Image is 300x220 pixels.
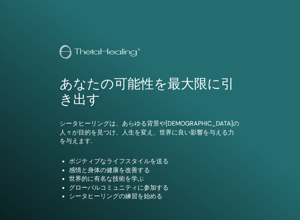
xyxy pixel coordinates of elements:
p: シータヒーリングは、あらゆる背景や[DEMOGRAPHIC_DATA]の人々が目的を見つけ、人生を変え、世界に良い影響を与える力を与えます. [60,119,240,145]
li: 世界的に有名な技術を学ぶ [69,175,240,183]
li: シータヒーリングの練習を始める [69,192,240,201]
h1: あなたの可能性を最大限に引き出す [60,76,240,108]
li: 感情と身体の健康を改善する [69,166,240,175]
li: ポジティブなライフスタイルを送る [69,157,240,166]
li: グローバルコミュニティに参加する [69,183,240,192]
